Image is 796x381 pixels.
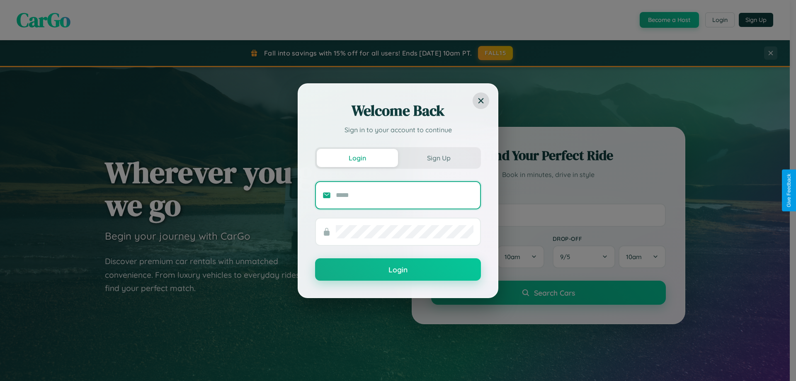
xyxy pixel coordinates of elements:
[315,101,481,121] h2: Welcome Back
[315,258,481,281] button: Login
[315,125,481,135] p: Sign in to your account to continue
[786,174,792,207] div: Give Feedback
[398,149,479,167] button: Sign Up
[317,149,398,167] button: Login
